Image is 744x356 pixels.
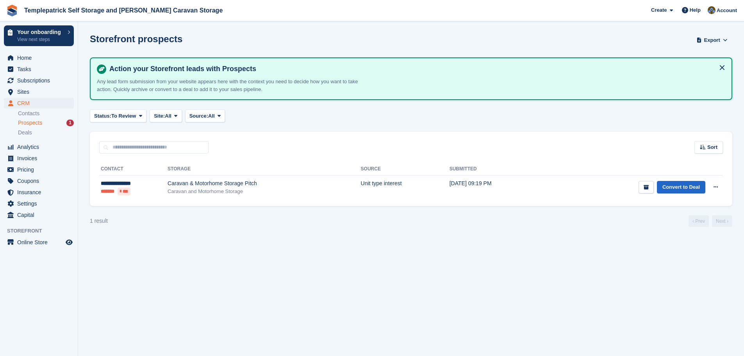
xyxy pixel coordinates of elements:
th: Storage [168,163,361,175]
p: Any lead form submission from your website appears here with the context you need to decide how y... [97,78,370,93]
span: Capital [17,209,64,220]
p: Your onboarding [17,29,64,35]
span: Account [717,7,737,14]
span: Pricing [17,164,64,175]
div: 1 [66,120,74,126]
h4: Action your Storefront leads with Prospects [106,64,725,73]
th: Source [361,163,450,175]
span: Site: [154,112,165,120]
a: menu [4,153,74,164]
span: Subscriptions [17,75,64,86]
a: menu [4,209,74,220]
span: Analytics [17,141,64,152]
span: Storefront [7,227,78,235]
td: [DATE] 09:19 PM [450,175,541,200]
span: Settings [17,198,64,209]
div: Caravan and Motorhome Storage [168,188,361,195]
button: Status: To Review [90,109,146,122]
span: Source: [189,112,208,120]
h1: Storefront prospects [90,34,182,44]
span: Tasks [17,64,64,75]
p: View next steps [17,36,64,43]
span: Sites [17,86,64,97]
a: menu [4,75,74,86]
span: All [208,112,215,120]
img: stora-icon-8386f47178a22dfd0bd8f6a31ec36ba5ce8667c1dd55bd0f319d3a0aa187defe.svg [6,5,18,16]
div: 1 result [90,217,108,225]
a: Next [712,215,732,227]
a: Your onboarding View next steps [4,25,74,46]
button: Export [695,34,729,47]
span: Status: [94,112,111,120]
button: Site: All [150,109,182,122]
a: menu [4,198,74,209]
a: menu [4,187,74,198]
th: Contact [99,163,168,175]
span: Online Store [17,237,64,248]
th: Submitted [450,163,541,175]
a: Preview store [64,238,74,247]
img: Karen [708,6,715,14]
span: Sort [707,143,717,151]
a: menu [4,64,74,75]
span: Create [651,6,667,14]
span: Export [704,36,720,44]
a: menu [4,164,74,175]
a: menu [4,141,74,152]
span: CRM [17,98,64,109]
a: Prospects 1 [18,119,74,127]
span: Invoices [17,153,64,164]
a: menu [4,237,74,248]
span: Coupons [17,175,64,186]
a: menu [4,175,74,186]
span: To Review [111,112,136,120]
span: Prospects [18,119,42,127]
a: menu [4,98,74,109]
a: menu [4,86,74,97]
a: Contacts [18,110,74,117]
span: Help [690,6,701,14]
span: All [165,112,171,120]
nav: Page [687,215,734,227]
span: Insurance [17,187,64,198]
span: Deals [18,129,32,136]
button: Source: All [185,109,225,122]
td: Unit type interest [361,175,450,200]
a: Templepatrick Self Storage and [PERSON_NAME] Caravan Storage [21,4,226,17]
a: menu [4,52,74,63]
div: Caravan & Motorhome Storage Pitch [168,179,361,188]
a: Deals [18,129,74,137]
span: Home [17,52,64,63]
a: Convert to Deal [657,181,705,194]
a: Previous [689,215,709,227]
